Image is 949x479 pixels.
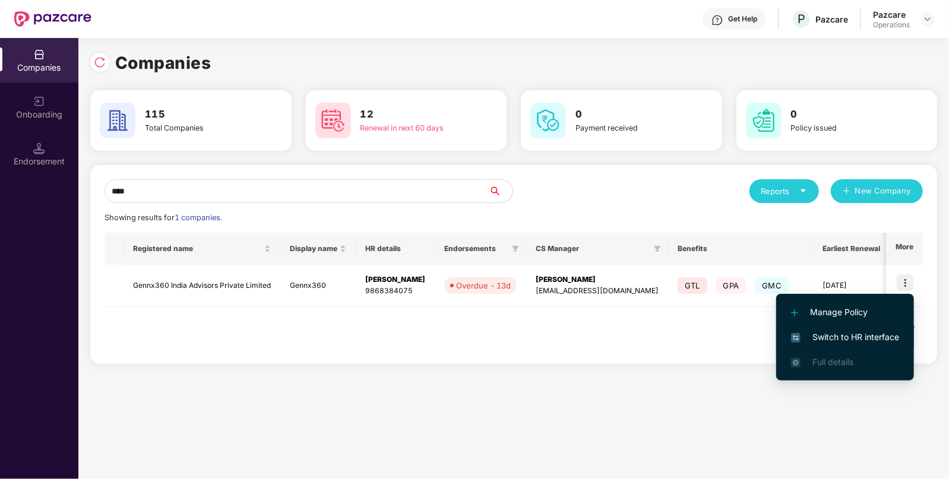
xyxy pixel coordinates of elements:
[799,187,807,195] span: caret-down
[33,49,45,61] img: svg+xml;base64,PHN2ZyBpZD0iQ29tcGFuaWVzIiB4bWxucz0iaHR0cDovL3d3dy53My5vcmcvMjAwMC9zdmciIHdpZHRoPS...
[94,56,106,68] img: svg+xml;base64,PHN2ZyBpZD0iUmVsb2FkLTMyeDMyIiB4bWxucz0iaHR0cDovL3d3dy53My5vcmcvMjAwMC9zdmciIHdpZH...
[510,242,521,256] span: filter
[530,103,566,138] img: svg+xml;base64,PHN2ZyB4bWxucz0iaHR0cDovL3d3dy53My5vcmcvMjAwMC9zdmciIHdpZHRoPSI2MCIgaGVpZ2h0PSI2MC...
[488,179,513,203] button: search
[100,103,135,138] img: svg+xml;base64,PHN2ZyB4bWxucz0iaHR0cDovL3d3dy53My5vcmcvMjAwMC9zdmciIHdpZHRoPSI2MCIgaGVpZ2h0PSI2MC...
[873,9,910,20] div: Pazcare
[536,244,649,253] span: CS Manager
[716,277,746,294] span: GPA
[365,274,425,286] div: [PERSON_NAME]
[536,274,659,286] div: [PERSON_NAME]
[145,122,247,134] div: Total Companies
[124,233,280,265] th: Registered name
[315,103,351,138] img: svg+xml;base64,PHN2ZyB4bWxucz0iaHR0cDovL3d3dy53My5vcmcvMjAwMC9zdmciIHdpZHRoPSI2MCIgaGVpZ2h0PSI2MC...
[651,242,663,256] span: filter
[14,11,91,27] img: New Pazcare Logo
[33,96,45,107] img: svg+xml;base64,PHN2ZyB3aWR0aD0iMjAiIGhlaWdodD0iMjAiIHZpZXdCb3g9IjAgMCAyMCAyMCIgZmlsbD0ibm9uZSIgeG...
[280,265,356,307] td: Gennx360
[791,122,893,134] div: Policy issued
[755,277,789,294] span: GMC
[831,179,923,203] button: plusNew Company
[33,142,45,154] img: svg+xml;base64,PHN2ZyB3aWR0aD0iMTQuNSIgaGVpZ2h0PSIxNC41IiB2aWV3Qm94PSIwIDAgMTYgMTYiIGZpbGw9Im5vbm...
[791,306,899,319] span: Manage Policy
[798,12,805,26] span: P
[711,14,723,26] img: svg+xml;base64,PHN2ZyBpZD0iSGVscC0zMngzMiIgeG1sbnM9Imh0dHA6Ly93d3cudzMub3JnLzIwMDAvc3ZnIiB3aWR0aD...
[791,309,798,316] img: svg+xml;base64,PHN2ZyB4bWxucz0iaHR0cDovL3d3dy53My5vcmcvMjAwMC9zdmciIHdpZHRoPSIxMi4yMDEiIGhlaWdodD...
[365,286,425,297] div: 9868384075
[897,274,913,291] img: icon
[290,244,337,253] span: Display name
[575,122,678,134] div: Payment received
[886,233,923,265] th: More
[280,233,356,265] th: Display name
[815,14,848,25] div: Pazcare
[668,233,813,265] th: Benefits
[791,107,893,122] h3: 0
[575,107,678,122] h3: 0
[791,333,801,342] img: svg+xml;base64,PHN2ZyB4bWxucz0iaHR0cDovL3d3dy53My5vcmcvMjAwMC9zdmciIHdpZHRoPSIxNiIgaGVpZ2h0PSIxNi...
[791,358,801,367] img: svg+xml;base64,PHN2ZyB4bWxucz0iaHR0cDovL3d3dy53My5vcmcvMjAwMC9zdmciIHdpZHRoPSIxNi4zNjMiIGhlaWdodD...
[456,280,511,291] div: Overdue - 13d
[654,245,661,252] span: filter
[813,265,890,307] td: [DATE]
[536,286,659,297] div: [EMAIL_ADDRESS][DOMAIN_NAME]
[360,122,463,134] div: Renewal in next 60 days
[356,233,435,265] th: HR details
[115,50,211,76] h1: Companies
[133,244,262,253] span: Registered name
[124,265,280,307] td: Gennx360 India Advisors Private Limited
[812,357,853,367] span: Full details
[175,213,222,222] span: 1 companies.
[855,185,912,197] span: New Company
[105,213,222,222] span: Showing results for
[746,103,782,138] img: svg+xml;base64,PHN2ZyB4bWxucz0iaHR0cDovL3d3dy53My5vcmcvMjAwMC9zdmciIHdpZHRoPSI2MCIgaGVpZ2h0PSI2MC...
[873,20,910,30] div: Operations
[678,277,707,294] span: GTL
[761,185,807,197] div: Reports
[488,186,513,196] span: search
[360,107,463,122] h3: 12
[923,14,932,24] img: svg+xml;base64,PHN2ZyBpZD0iRHJvcGRvd24tMzJ4MzIiIHhtbG5zPSJodHRwOi8vd3d3LnczLm9yZy8yMDAwL3N2ZyIgd2...
[145,107,247,122] h3: 115
[813,233,890,265] th: Earliest Renewal
[791,331,899,344] span: Switch to HR interface
[444,244,507,253] span: Endorsements
[728,14,757,24] div: Get Help
[843,187,850,196] span: plus
[512,245,519,252] span: filter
